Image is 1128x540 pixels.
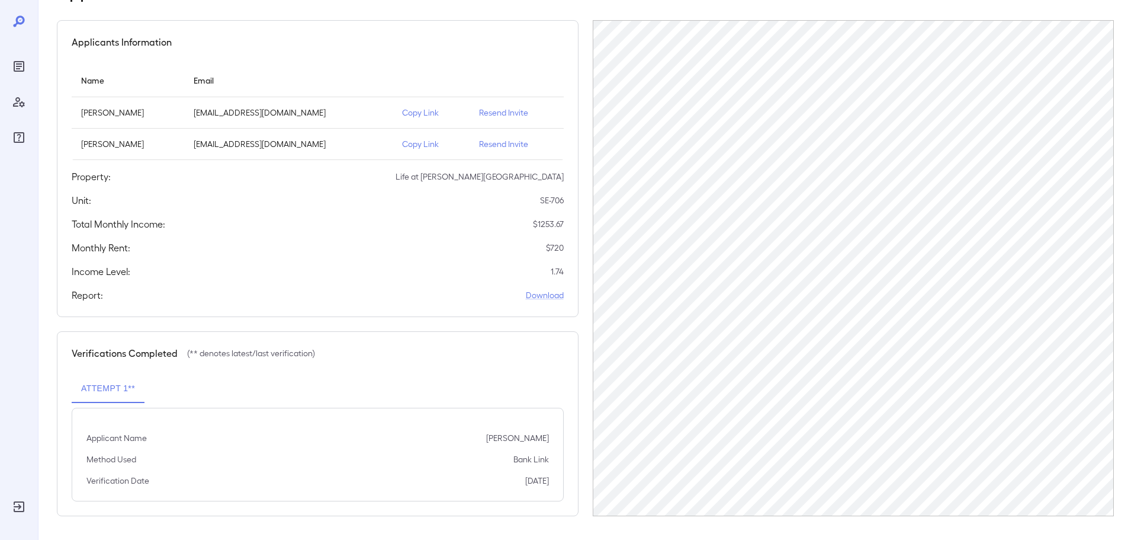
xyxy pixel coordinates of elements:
[81,138,175,150] p: [PERSON_NAME]
[526,289,564,301] a: Download
[72,35,172,49] h5: Applicants Information
[9,128,28,147] div: FAQ
[72,375,144,403] button: Attempt 1**
[533,218,564,230] p: $ 1253.67
[402,138,460,150] p: Copy Link
[9,497,28,516] div: Log Out
[72,63,184,97] th: Name
[194,138,383,150] p: [EMAIL_ADDRESS][DOMAIN_NAME]
[86,453,136,465] p: Method Used
[479,138,554,150] p: Resend Invite
[9,92,28,111] div: Manage Users
[72,241,130,255] h5: Monthly Rent:
[72,346,178,360] h5: Verifications Completed
[479,107,554,119] p: Resend Invite
[486,432,549,444] p: [PERSON_NAME]
[81,107,175,119] p: [PERSON_NAME]
[72,288,103,302] h5: Report:
[513,453,549,465] p: Bank Link
[540,194,564,206] p: SE-706
[72,193,91,207] h5: Unit:
[402,107,460,119] p: Copy Link
[72,264,130,279] h5: Income Level:
[187,347,315,359] p: (** denotes latest/last verification)
[86,475,149,487] p: Verification Date
[184,63,393,97] th: Email
[72,217,165,231] h5: Total Monthly Income:
[546,242,564,254] p: $ 720
[9,57,28,76] div: Reports
[72,170,111,184] h5: Property:
[551,266,564,277] p: 1.74
[72,63,564,160] table: simple table
[86,432,147,444] p: Applicant Name
[525,475,549,487] p: [DATE]
[396,171,564,183] p: Life at [PERSON_NAME][GEOGRAPHIC_DATA]
[194,107,383,119] p: [EMAIL_ADDRESS][DOMAIN_NAME]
